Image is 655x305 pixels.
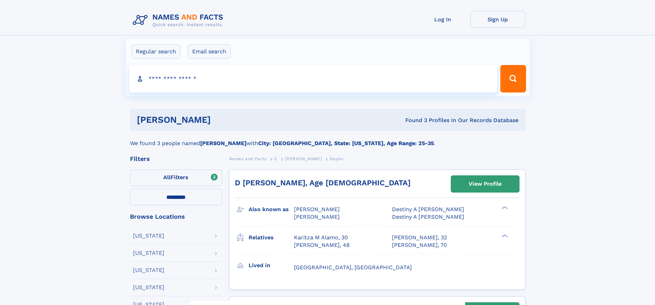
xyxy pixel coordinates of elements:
[188,44,231,59] label: Email search
[392,206,464,213] span: Destiny A [PERSON_NAME]
[330,156,343,161] span: Daylin
[130,131,525,148] div: We found 3 people named with .
[129,65,498,92] input: search input
[274,156,277,161] span: C
[392,234,447,241] a: [PERSON_NAME], 32
[130,170,222,186] label: Filters
[133,268,164,273] div: [US_STATE]
[500,65,526,92] button: Search Button
[130,214,222,220] div: Browse Locations
[133,233,164,239] div: [US_STATE]
[294,206,340,213] span: [PERSON_NAME]
[133,250,164,256] div: [US_STATE]
[470,11,525,28] a: Sign Up
[137,116,308,124] h1: [PERSON_NAME]
[294,241,350,249] a: [PERSON_NAME], 48
[500,233,508,238] div: ❯
[131,44,181,59] label: Regular search
[274,154,277,163] a: C
[235,178,411,187] a: D [PERSON_NAME], Age [DEMOGRAPHIC_DATA]
[294,264,412,271] span: [GEOGRAPHIC_DATA], [GEOGRAPHIC_DATA]
[249,232,294,243] h3: Relatives
[229,154,267,163] a: Names and Facts
[130,156,222,162] div: Filters
[392,241,447,249] a: [PERSON_NAME], 70
[200,140,247,146] b: [PERSON_NAME]
[249,204,294,215] h3: Also known as
[294,234,348,241] a: Karitza M Alamo, 30
[285,156,322,161] span: [PERSON_NAME]
[285,154,322,163] a: [PERSON_NAME]
[469,176,502,192] div: View Profile
[500,206,508,210] div: ❯
[415,11,470,28] a: Log In
[308,117,518,124] div: Found 3 Profiles In Our Records Database
[163,174,171,181] span: All
[258,140,434,146] b: City: [GEOGRAPHIC_DATA], State: [US_STATE], Age Range: 25-35
[392,214,464,220] span: Destiny A [PERSON_NAME]
[294,214,340,220] span: [PERSON_NAME]
[133,285,164,290] div: [US_STATE]
[130,11,229,30] img: Logo Names and Facts
[249,260,294,271] h3: Lived in
[451,176,519,192] a: View Profile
